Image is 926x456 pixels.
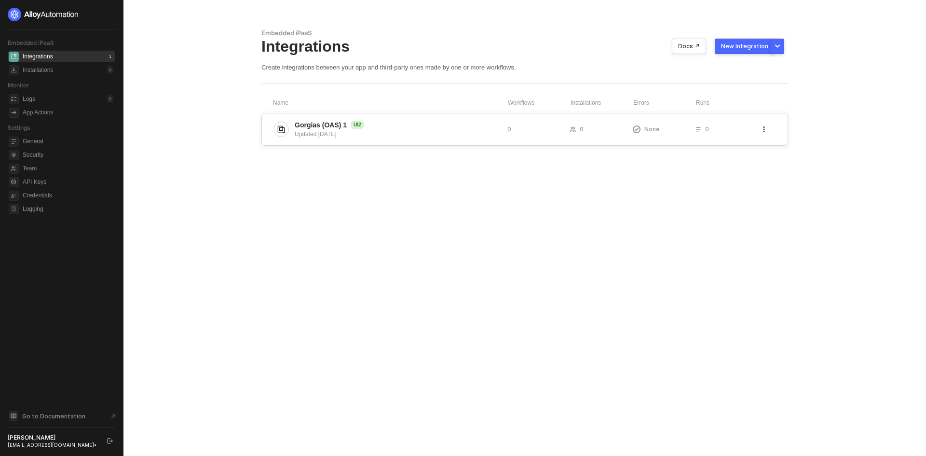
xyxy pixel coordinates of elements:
[8,410,116,422] a: Knowledge Base
[23,176,113,188] span: API Keys
[23,95,35,103] div: Logs
[633,99,696,107] div: Errors
[678,42,700,50] div: Docs ↗
[9,150,19,160] span: security
[672,39,706,54] button: Docs ↗
[23,163,113,174] span: Team
[9,94,19,104] span: icon-logs
[23,136,113,147] span: General
[107,66,113,74] div: 0
[696,99,762,107] div: Runs
[261,63,788,71] div: Create integrations between your app and third-party ones made by one or more workflows.
[273,99,508,107] div: Name
[508,99,571,107] div: Workflows
[261,37,788,55] div: Integrations
[9,204,19,214] span: logging
[107,95,113,103] div: 0
[695,126,701,132] span: icon-list
[705,125,709,133] span: 0
[8,434,98,442] div: [PERSON_NAME]
[109,412,118,421] span: document-arrow
[571,99,633,107] div: Installations
[8,124,30,131] span: Settings
[9,137,19,147] span: general
[295,130,500,138] div: Updated [DATE]
[9,411,18,421] span: documentation
[761,126,767,132] span: icon-threedots
[9,191,19,201] span: credentials
[23,190,113,201] span: Credentials
[8,82,29,89] span: Monitor
[580,125,584,133] span: 0
[277,125,286,134] img: integration-icon
[9,177,19,187] span: api-key
[22,412,85,420] span: Go to Documentation
[23,149,113,161] span: Security
[23,53,53,61] div: Integrations
[23,66,53,74] div: Installations
[8,8,79,21] img: logo
[8,8,115,21] a: logo
[771,39,784,54] button: More new integration options
[23,109,53,117] div: App Actions
[9,65,19,75] span: installations
[9,108,19,118] span: icon-app-actions
[570,126,576,132] span: icon-users
[9,164,19,174] span: team
[721,42,768,50] div: New Integration
[715,39,775,54] button: New Integration
[633,125,640,133] span: icon-exclamation
[107,53,113,60] div: 1
[9,52,19,62] span: integrations
[23,203,113,215] span: Logging
[351,121,364,129] span: UI2
[261,29,788,37] div: Embedded iPaaS
[8,39,54,46] span: Embedded iPaaS
[644,125,660,133] span: None
[8,442,98,448] div: [EMAIL_ADDRESS][DOMAIN_NAME] •
[107,438,113,444] span: logout
[295,120,347,130] span: Gorgias (OAS) 1
[507,125,511,133] span: 0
